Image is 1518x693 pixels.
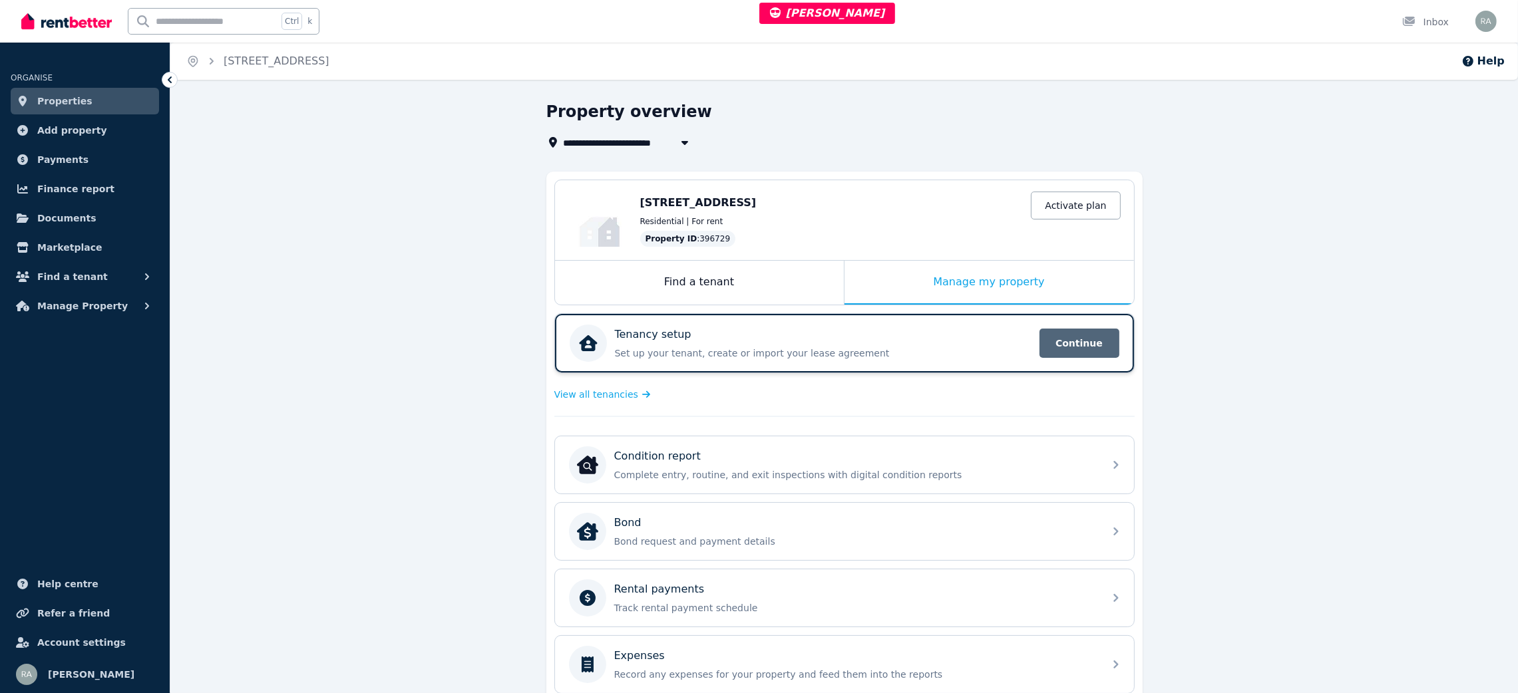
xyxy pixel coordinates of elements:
span: [PERSON_NAME] [770,7,885,19]
p: Bond [614,515,642,531]
p: Rental payments [614,581,705,597]
span: Account settings [37,634,126,650]
h1: Property overview [546,101,712,122]
button: Find a tenant [11,263,159,290]
span: Documents [37,210,96,226]
span: Manage Property [37,298,128,314]
button: Manage Property [11,293,159,319]
span: Payments [37,152,89,168]
span: k [307,16,312,27]
a: ExpensesRecord any expenses for your property and feed them into the reports [555,636,1134,693]
p: Condition report [614,448,701,464]
a: View all tenancies [554,388,651,401]
a: [STREET_ADDRESS] [224,55,329,67]
a: BondBondBond request and payment details [555,503,1134,560]
a: Tenancy setupSet up your tenant, create or import your lease agreementContinue [555,314,1134,372]
p: Expenses [614,648,665,664]
span: View all tenancies [554,388,638,401]
div: Inbox [1402,15,1449,29]
p: Set up your tenant, create or import your lease agreement [615,346,1032,360]
div: Manage my property [845,261,1134,305]
p: Record any expenses for your property and feed them into the reports [614,668,1096,681]
a: Marketplace [11,234,159,261]
span: Refer a friend [37,605,110,621]
a: Account settings [11,629,159,656]
p: Bond request and payment details [614,535,1096,548]
span: Add property [37,122,107,138]
a: Refer a friend [11,600,159,626]
img: RentBetter [21,11,112,31]
a: Add property [11,117,159,144]
a: Properties [11,88,159,114]
span: Marketplace [37,239,102,255]
img: Rochelle Alvarez [1475,11,1497,32]
span: Residential | For rent [640,216,723,227]
span: Property ID [646,233,697,244]
div: Find a tenant [555,261,844,305]
span: Finance report [37,181,114,197]
span: ORGANISE [11,73,53,82]
img: Condition report [577,454,598,476]
span: Help centre [37,576,98,592]
img: Bond [577,521,598,542]
button: Help [1461,53,1505,69]
a: Finance report [11,176,159,202]
a: Condition reportCondition reportComplete entry, routine, and exit inspections with digital condit... [555,436,1134,493]
span: Properties [37,93,93,109]
p: Tenancy setup [615,327,691,343]
a: Rental paymentsTrack rental payment schedule [555,569,1134,626]
a: Payments [11,146,159,173]
a: Help centre [11,571,159,597]
nav: Breadcrumb [170,43,345,80]
div: : 396729 [640,231,736,247]
a: Documents [11,205,159,231]
p: Complete entry, routine, and exit inspections with digital condition reports [614,468,1096,482]
span: [PERSON_NAME] [48,666,134,682]
span: Find a tenant [37,269,108,285]
span: Continue [1040,329,1119,358]
span: Ctrl [282,13,302,30]
img: Rochelle Alvarez [16,664,37,685]
span: [STREET_ADDRESS] [640,196,757,209]
p: Track rental payment schedule [614,601,1096,615]
a: Activate plan [1031,192,1120,219]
